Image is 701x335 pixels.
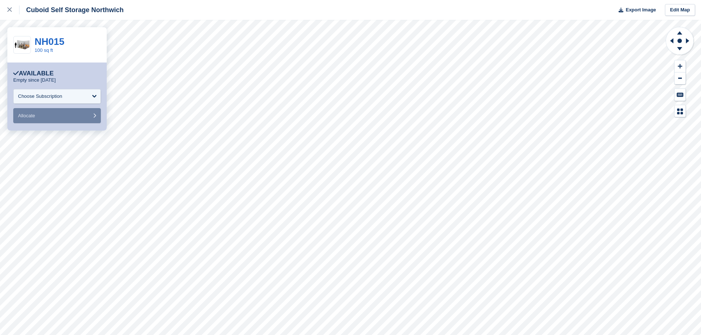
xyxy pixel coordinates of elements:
[35,36,64,47] a: NH015
[614,4,656,16] button: Export Image
[13,70,54,77] div: Available
[675,60,686,72] button: Zoom In
[18,113,35,118] span: Allocate
[13,108,101,123] button: Allocate
[14,39,31,51] img: 100-sqft-unit.jpg
[675,72,686,85] button: Zoom Out
[13,77,56,83] p: Empty since [DATE]
[675,89,686,101] button: Keyboard Shortcuts
[665,4,695,16] a: Edit Map
[675,105,686,117] button: Map Legend
[18,93,62,100] div: Choose Subscription
[20,6,124,14] div: Cuboid Self Storage Northwich
[35,47,53,53] a: 100 sq ft
[626,6,656,14] span: Export Image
